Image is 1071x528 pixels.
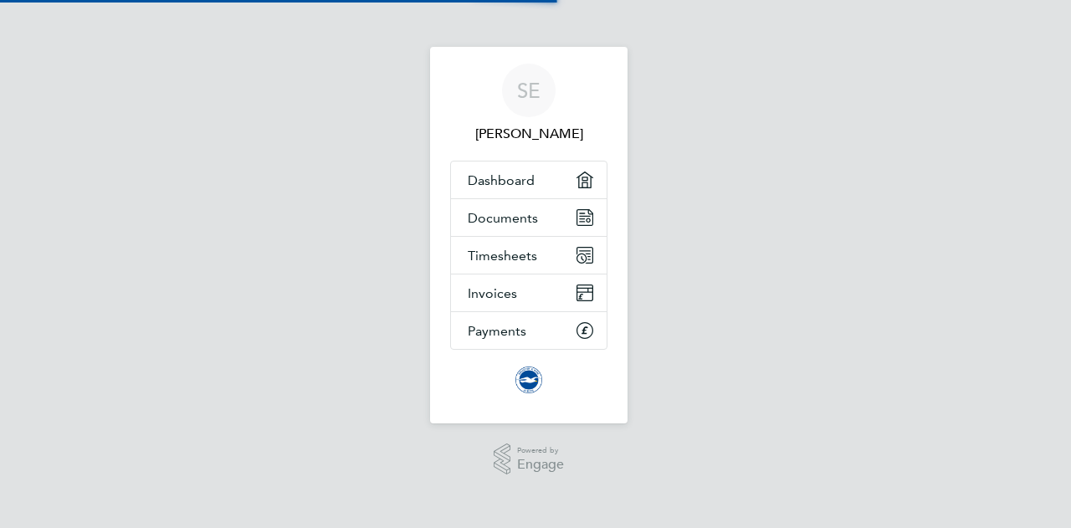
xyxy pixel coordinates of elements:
[451,237,607,274] a: Timesheets
[451,312,607,349] a: Payments
[468,285,517,301] span: Invoices
[450,124,607,144] span: Sarah Evans
[468,172,535,188] span: Dashboard
[494,443,565,475] a: Powered byEngage
[468,248,537,264] span: Timesheets
[450,367,607,393] a: Go to home page
[515,367,542,393] img: brightonandhovealbion-logo-retina.png
[451,161,607,198] a: Dashboard
[430,47,628,423] nav: Main navigation
[451,199,607,236] a: Documents
[451,274,607,311] a: Invoices
[517,458,564,472] span: Engage
[468,323,526,339] span: Payments
[468,210,538,226] span: Documents
[517,79,541,101] span: SE
[517,443,564,458] span: Powered by
[450,64,607,144] a: SE[PERSON_NAME]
